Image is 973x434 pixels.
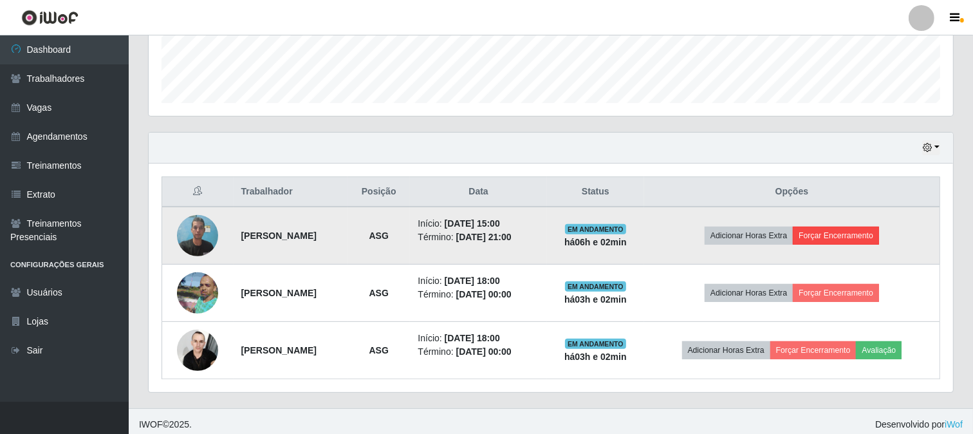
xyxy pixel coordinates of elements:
[369,288,389,298] strong: ASG
[565,339,626,349] span: EM ANDAMENTO
[139,419,163,429] span: IWOF
[177,208,218,263] img: 1754604170144.jpeg
[418,332,539,345] li: Início:
[770,341,857,359] button: Forçar Encerramento
[21,10,79,26] img: CoreUI Logo
[705,227,793,245] button: Adicionar Horas Extra
[418,345,539,359] li: Término:
[445,276,500,286] time: [DATE] 18:00
[644,177,940,207] th: Opções
[565,281,626,292] span: EM ANDAMENTO
[682,341,770,359] button: Adicionar Horas Extra
[705,284,793,302] button: Adicionar Horas Extra
[418,288,539,301] li: Término:
[856,341,902,359] button: Avaliação
[793,284,879,302] button: Forçar Encerramento
[369,345,389,355] strong: ASG
[445,333,500,343] time: [DATE] 18:00
[241,231,317,241] strong: [PERSON_NAME]
[418,231,539,244] li: Término:
[241,345,317,355] strong: [PERSON_NAME]
[418,217,539,231] li: Início:
[177,323,218,377] img: 1747925689059.jpeg
[234,177,347,207] th: Trabalhador
[565,224,626,234] span: EM ANDAMENTO
[564,294,627,305] strong: há 03 h e 02 min
[445,218,500,229] time: [DATE] 15:00
[875,418,963,431] span: Desenvolvido por
[410,177,546,207] th: Data
[347,177,410,207] th: Posição
[139,418,192,431] span: © 2025 .
[241,288,317,298] strong: [PERSON_NAME]
[456,346,512,357] time: [DATE] 00:00
[456,232,512,242] time: [DATE] 21:00
[945,419,963,429] a: iWof
[369,231,389,241] strong: ASG
[418,274,539,288] li: Início:
[564,352,627,362] strong: há 03 h e 02 min
[547,177,644,207] th: Status
[456,289,512,299] time: [DATE] 00:00
[564,237,627,247] strong: há 06 h e 02 min
[793,227,879,245] button: Forçar Encerramento
[177,265,218,321] img: 1650917429067.jpeg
